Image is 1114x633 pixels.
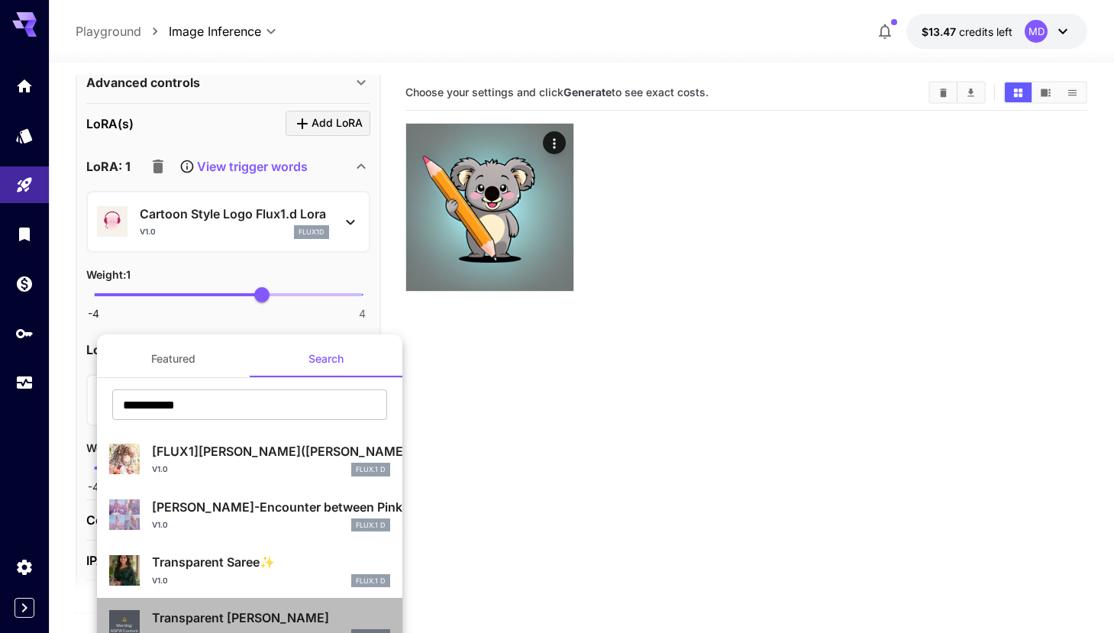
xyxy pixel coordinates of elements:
[250,341,402,377] button: Search
[356,520,386,531] p: FLUX.1 D
[109,547,390,593] div: Transparent Saree✨v1.0FLUX.1 D
[152,519,168,531] p: v1.0
[152,553,390,571] p: Transparent Saree✨
[356,576,386,586] p: FLUX.1 D
[152,609,390,627] p: Transparent [PERSON_NAME]
[109,436,390,483] div: [FLUX1][PERSON_NAME]([PERSON_NAME])/_yukoring/yukoring style (for transparent watercolor anime ch...
[122,617,127,623] span: ⚠️
[109,492,390,538] div: [PERSON_NAME]-Encounter between Pink Haired Girl and Purple Flower Field, Transparent an...v1.0FL...
[152,442,390,460] p: [FLUX1][PERSON_NAME]([PERSON_NAME])/_yukoring/yukoring style (for transparent watercolor anime ch...
[97,341,250,377] button: Featured
[116,623,133,629] span: Warning:
[152,463,168,475] p: v1.0
[152,575,168,586] p: v1.0
[356,464,386,475] p: FLUX.1 D
[152,498,390,516] p: [PERSON_NAME]-Encounter between Pink Haired Girl and Purple Flower Field, Transparent an...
